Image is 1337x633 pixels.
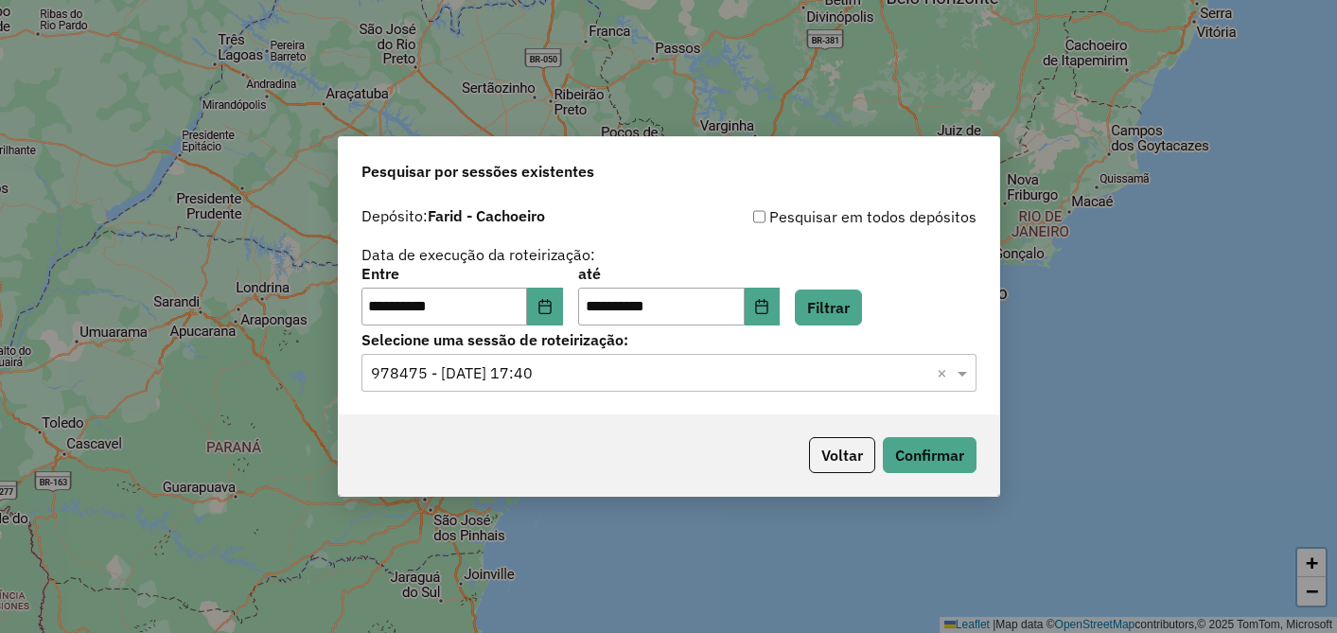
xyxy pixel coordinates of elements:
button: Filtrar [795,290,862,325]
span: Clear all [937,361,953,384]
label: Selecione uma sessão de roteirização: [361,328,976,351]
label: Data de execução da roteirização: [361,243,595,266]
button: Choose Date [745,288,781,325]
label: até [578,262,780,285]
label: Depósito: [361,204,545,227]
button: Confirmar [883,437,976,473]
label: Entre [361,262,563,285]
button: Voltar [809,437,875,473]
span: Pesquisar por sessões existentes [361,160,594,183]
div: Pesquisar em todos depósitos [669,205,976,228]
button: Choose Date [527,288,563,325]
strong: Farid - Cachoeiro [428,206,545,225]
